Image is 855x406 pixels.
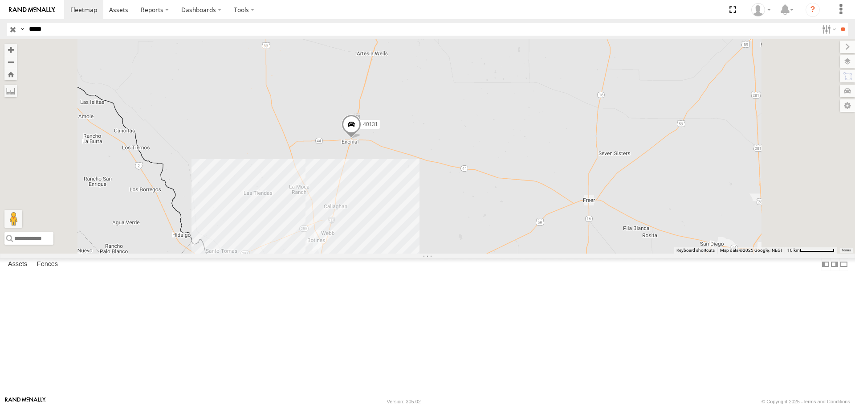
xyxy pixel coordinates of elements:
button: Drag Pegman onto the map to open Street View [4,210,22,228]
a: Visit our Website [5,397,46,406]
label: Fences [33,258,62,271]
div: Version: 305.02 [387,399,421,404]
label: Measure [4,85,17,97]
label: Search Filter Options [818,23,838,36]
label: Hide Summary Table [839,258,848,271]
i: ? [806,3,820,17]
div: © Copyright 2025 - [761,399,850,404]
span: 40131 [363,122,378,128]
span: Map data ©2025 Google, INEGI [720,248,782,253]
span: 10 km [787,248,800,253]
button: Zoom out [4,56,17,68]
div: Carlos Ortiz [748,3,774,16]
a: Terms and Conditions [803,399,850,404]
img: rand-logo.svg [9,7,55,13]
label: Assets [4,258,32,271]
label: Dock Summary Table to the Left [821,258,830,271]
button: Zoom Home [4,68,17,80]
button: Zoom in [4,44,17,56]
button: Map Scale: 10 km per 74 pixels [785,247,837,254]
label: Dock Summary Table to the Right [830,258,839,271]
label: Search Query [19,23,26,36]
a: Terms [842,248,851,252]
button: Keyboard shortcuts [676,247,715,254]
label: Map Settings [840,99,855,112]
